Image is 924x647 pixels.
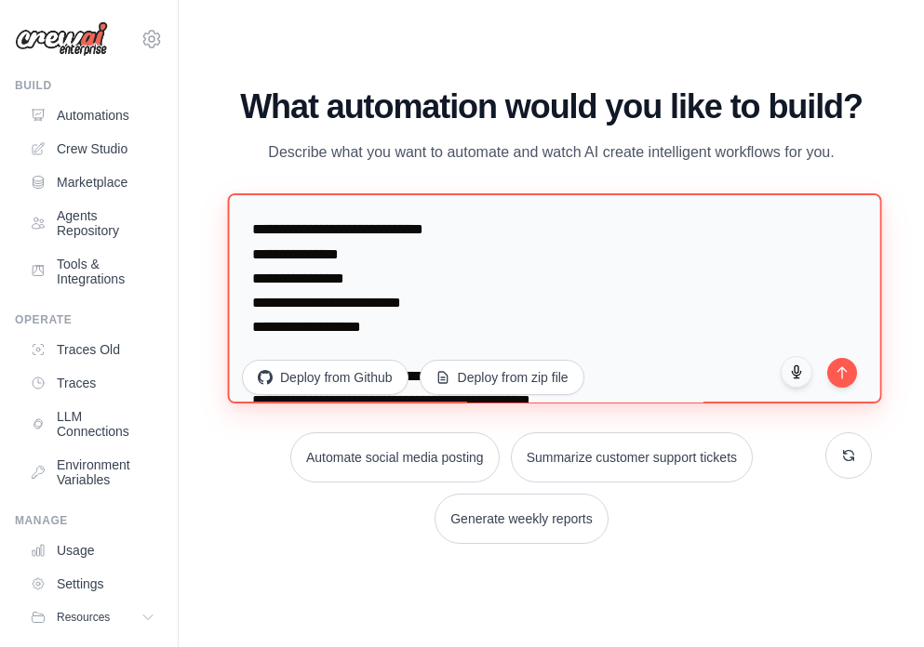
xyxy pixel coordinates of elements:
div: أداة الدردشة [831,558,924,647]
div: Operate [15,312,163,327]
p: Describe what you want to automate and watch AI create intelligent workflows for you. [239,140,864,165]
a: Marketplace [22,167,163,197]
a: Traces Old [22,335,163,364]
button: Automate social media posting [290,432,500,482]
iframe: Chat Widget [831,558,924,647]
button: Deploy from Github [242,360,408,395]
a: Automations [22,100,163,130]
button: Resources [22,602,163,632]
button: Deploy from zip file [420,360,584,395]
a: Traces [22,368,163,398]
a: Usage [22,535,163,565]
button: Generate weekly reports [435,494,609,544]
div: Build [15,78,163,93]
img: Logo [15,21,108,57]
span: Resources [57,610,110,625]
a: LLM Connections [22,402,163,446]
a: Settings [22,569,163,599]
div: Manage [15,513,163,528]
a: Crew Studio [22,134,163,164]
a: Agents Repository [22,201,163,245]
button: Summarize customer support tickets [511,432,753,482]
a: Tools & Integrations [22,249,163,294]
h1: What automation would you like to build? [231,88,872,125]
a: Environment Variables [22,450,163,495]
